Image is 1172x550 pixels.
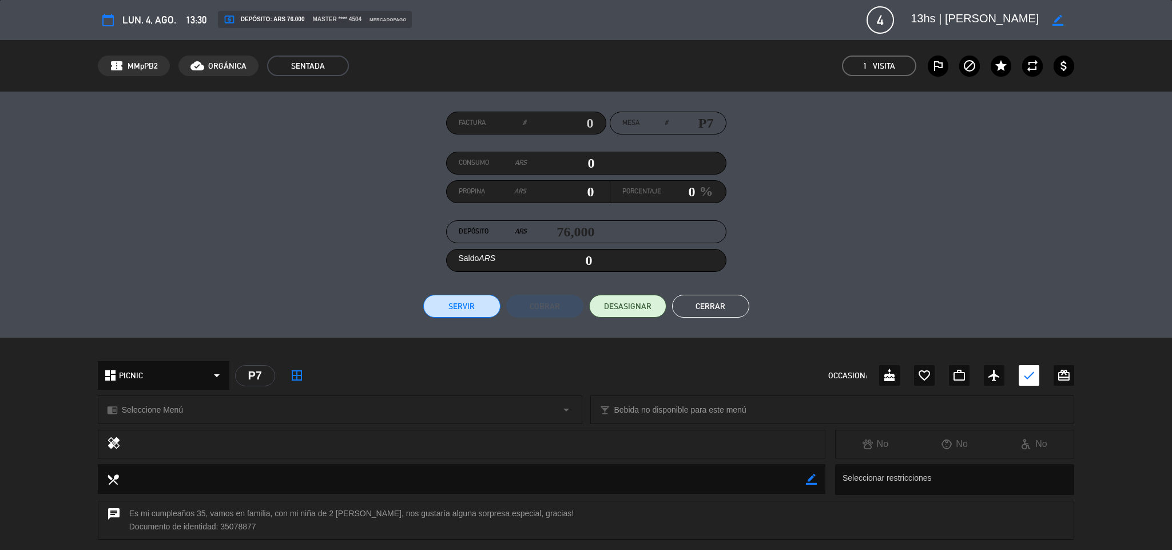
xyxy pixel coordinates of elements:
[110,59,124,73] span: confirmation_number
[665,117,668,129] em: #
[459,157,527,169] label: Consumo
[224,14,305,25] span: Depósito: ARS 76.000
[479,254,495,263] em: ARS
[98,501,1075,540] div: Es mi cumpleaños 35, vamos en familia, con mi niña de 2 [PERSON_NAME], nos gustaría alguna sorpre...
[515,226,527,238] em: ARS
[806,474,817,485] i: border_color
[867,6,894,34] span: 4
[423,295,500,318] button: Servir
[915,437,995,452] div: No
[515,157,527,169] em: ARS
[119,369,143,382] span: PICNIC
[107,507,121,533] i: chat
[370,16,406,23] span: mercadopago
[526,183,594,200] input: 0
[696,180,713,203] em: %
[622,117,639,129] span: Mesa
[128,60,158,73] span: MMpPB2
[614,403,746,417] span: Bebida no disponible para este menú
[459,252,496,265] label: Saldo
[917,369,931,382] i: favorite_border
[190,59,204,73] i: cloud_done
[863,60,867,73] span: 1
[98,10,118,30] button: calendar_today
[101,13,115,27] i: calendar_today
[987,369,1001,382] i: airplanemode_active
[1052,15,1063,26] i: border_color
[208,60,247,73] span: ORGÁNICA
[963,59,976,73] i: block
[107,436,121,452] i: healing
[186,12,206,28] span: 13:30
[107,405,118,416] i: chrome_reader_mode
[828,369,867,382] span: OCCASION:
[235,365,275,386] div: P7
[1026,59,1039,73] i: repeat
[604,300,651,312] span: DESASIGNAR
[210,369,224,382] i: arrow_drop_down
[267,56,349,76] span: SENTADA
[622,186,661,197] label: Porcentaje
[661,183,696,200] input: 0
[599,405,610,416] i: local_bar
[931,59,945,73] i: outlined_flag
[883,369,896,382] i: cake
[224,14,235,25] i: local_atm
[506,295,583,318] button: Cobrar
[104,369,117,382] i: dashboard
[122,12,176,28] span: lun. 4, ago.
[952,369,966,382] i: work_outline
[672,295,749,318] button: Cerrar
[1022,369,1036,382] i: check
[526,114,594,132] input: 0
[559,403,573,417] i: arrow_drop_down
[1057,369,1071,382] i: card_giftcard
[122,403,183,417] span: Seleccione Menú
[668,114,714,132] input: number
[589,295,666,318] button: DESASIGNAR
[994,59,1008,73] i: star
[106,473,119,485] i: local_dining
[873,60,895,73] em: Visita
[459,186,527,197] label: Propina
[836,437,915,452] div: No
[459,117,526,129] label: Factura
[514,186,526,197] em: ARS
[527,155,595,172] input: 0
[1057,59,1071,73] i: attach_money
[290,369,304,382] i: border_all
[994,437,1074,452] div: No
[523,117,526,129] em: #
[459,226,527,238] label: Depósito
